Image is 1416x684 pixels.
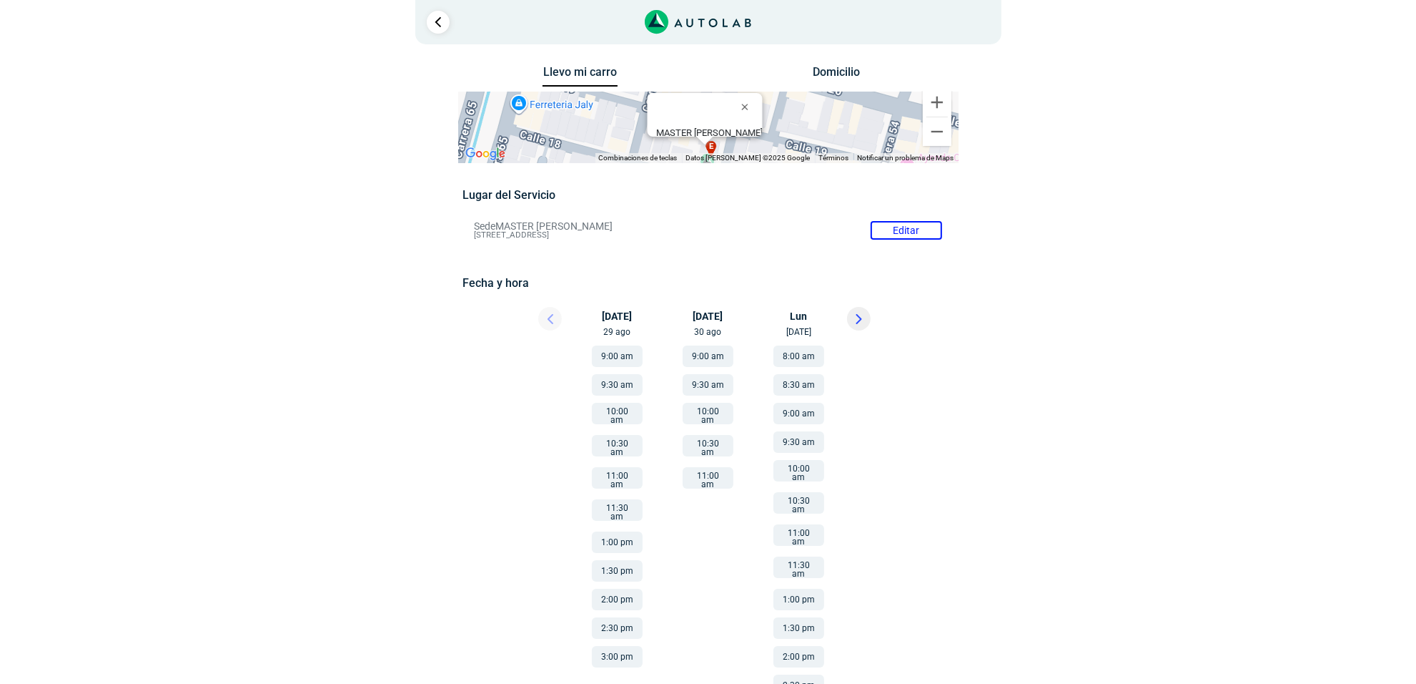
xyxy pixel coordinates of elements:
[462,145,509,163] img: Google
[592,467,643,489] button: 11:00 am
[645,14,751,28] a: Link al sitio de autolab
[773,557,824,578] button: 11:30 am
[773,403,824,424] button: 9:00 am
[427,11,450,34] a: Ir al paso anterior
[543,65,618,87] button: Llevo mi carro
[683,374,733,396] button: 9:30 am
[592,346,643,367] button: 9:00 am
[655,127,762,149] div: [STREET_ADDRESS]
[683,467,733,489] button: 11:00 am
[655,127,762,138] b: MASTER [PERSON_NAME]
[773,617,824,639] button: 1:30 pm
[773,492,824,514] button: 10:30 am
[683,435,733,456] button: 10:30 am
[592,435,643,456] button: 10:30 am
[592,617,643,639] button: 2:30 pm
[819,154,849,162] a: Términos (se abre en una nueva pestaña)
[773,346,824,367] button: 8:00 am
[592,589,643,610] button: 2:00 pm
[709,141,713,153] span: e
[798,65,873,86] button: Domicilio
[773,374,824,396] button: 8:30 am
[683,346,733,367] button: 9:00 am
[462,188,954,202] h5: Lugar del Servicio
[592,646,643,668] button: 3:00 pm
[462,145,509,163] a: Abre esta zona en Google Maps (se abre en una nueva ventana)
[462,276,954,290] h5: Fecha y hora
[683,403,733,424] button: 10:00 am
[592,374,643,396] button: 9:30 am
[773,460,824,482] button: 10:00 am
[773,646,824,668] button: 2:00 pm
[773,524,824,546] button: 11:00 am
[773,431,824,453] button: 9:30 am
[858,154,954,162] a: Notificar un problema de Maps
[592,532,643,553] button: 1:00 pm
[686,154,811,162] span: Datos [PERSON_NAME] ©2025 Google
[592,403,643,424] button: 10:00 am
[923,117,951,146] button: Reducir
[592,499,643,521] button: 11:30 am
[923,88,951,117] button: Ampliar
[599,153,678,163] button: Combinaciones de teclas
[773,589,824,610] button: 1:00 pm
[731,89,765,124] button: Cerrar
[592,560,643,582] button: 1:30 pm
